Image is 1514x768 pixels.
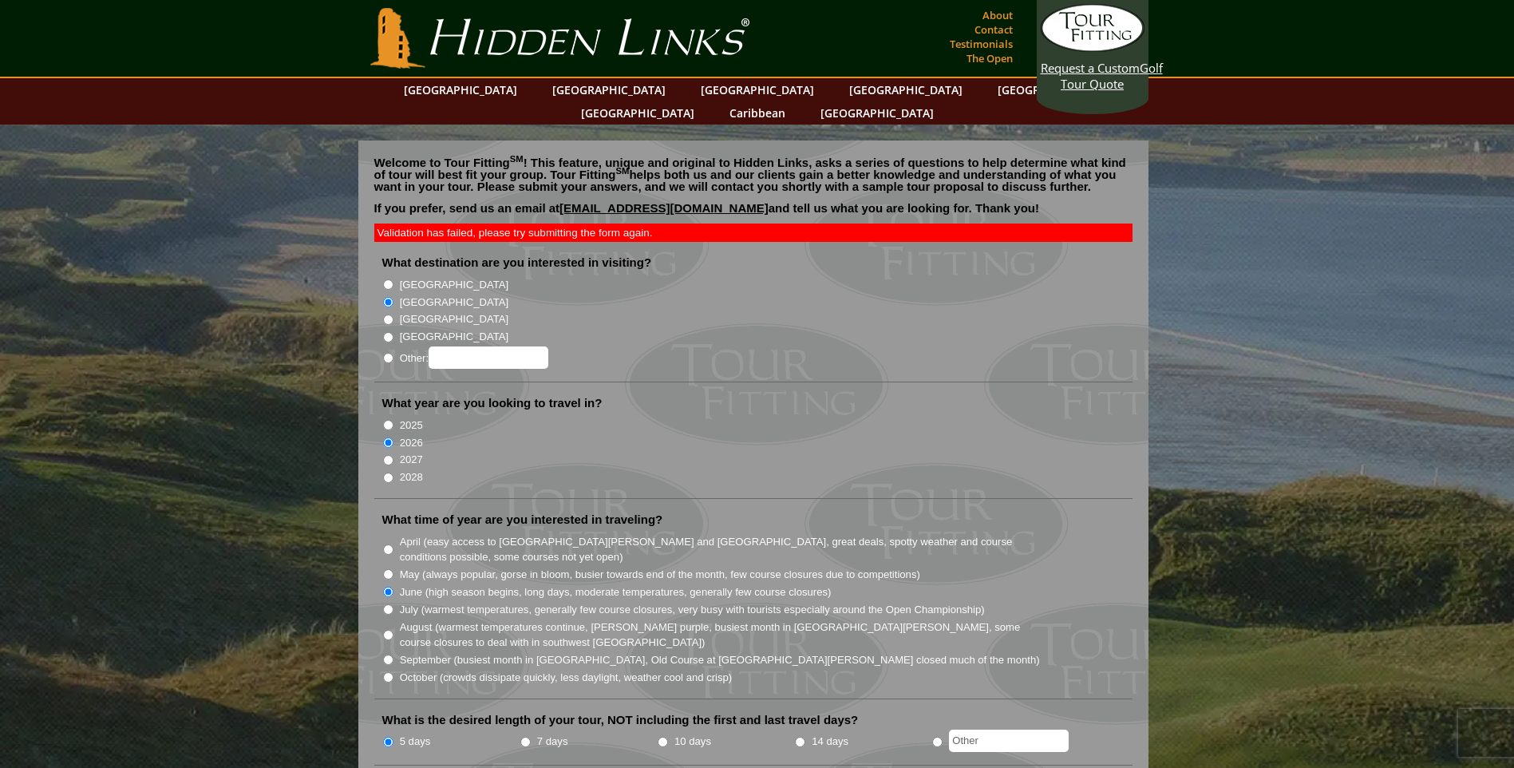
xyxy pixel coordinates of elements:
a: Testimonials [946,33,1017,55]
input: Other: [429,346,548,369]
label: April (easy access to [GEOGRAPHIC_DATA][PERSON_NAME] and [GEOGRAPHIC_DATA], great deals, spotty w... [400,534,1042,565]
sup: SM [616,166,630,176]
a: [GEOGRAPHIC_DATA] [990,78,1119,101]
label: October (crowds dissipate quickly, less daylight, weather cool and crisp) [400,670,733,686]
div: Validation has failed, please try submitting the form again. [374,224,1133,242]
label: [GEOGRAPHIC_DATA] [400,329,508,345]
a: About [978,4,1017,26]
label: 7 days [537,734,568,750]
label: 5 days [400,734,431,750]
span: Request a Custom [1041,60,1140,76]
label: 2028 [400,469,423,485]
label: Other: [400,346,548,369]
a: [GEOGRAPHIC_DATA] [812,101,942,125]
a: [EMAIL_ADDRESS][DOMAIN_NAME] [559,201,769,215]
a: [GEOGRAPHIC_DATA] [573,101,702,125]
label: [GEOGRAPHIC_DATA] [400,311,508,327]
a: Caribbean [721,101,793,125]
label: 2027 [400,452,423,468]
label: 2026 [400,435,423,451]
label: September (busiest month in [GEOGRAPHIC_DATA], Old Course at [GEOGRAPHIC_DATA][PERSON_NAME] close... [400,652,1040,668]
label: 2025 [400,418,423,433]
label: 14 days [812,734,848,750]
a: The Open [963,47,1017,69]
sup: SM [510,154,524,164]
label: [GEOGRAPHIC_DATA] [400,277,508,293]
a: [GEOGRAPHIC_DATA] [693,78,822,101]
a: [GEOGRAPHIC_DATA] [841,78,970,101]
label: 10 days [674,734,711,750]
p: If you prefer, send us an email at and tell us what you are looking for. Thank you! [374,202,1133,226]
label: What is the desired length of your tour, NOT including the first and last travel days? [382,712,859,728]
label: What destination are you interested in visiting? [382,255,652,271]
label: May (always popular, gorse in bloom, busier towards end of the month, few course closures due to ... [400,567,920,583]
label: June (high season begins, long days, moderate temperatures, generally few course closures) [400,584,832,600]
label: [GEOGRAPHIC_DATA] [400,295,508,311]
a: Request a CustomGolf Tour Quote [1041,4,1144,92]
label: What year are you looking to travel in? [382,395,603,411]
p: Welcome to Tour Fitting ! This feature, unique and original to Hidden Links, asks a series of que... [374,156,1133,192]
input: Other [949,730,1069,752]
a: [GEOGRAPHIC_DATA] [396,78,525,101]
label: July (warmest temperatures, generally few course closures, very busy with tourists especially aro... [400,602,985,618]
label: What time of year are you interested in traveling? [382,512,663,528]
a: Contact [970,18,1017,41]
a: [GEOGRAPHIC_DATA] [544,78,674,101]
label: August (warmest temperatures continue, [PERSON_NAME] purple, busiest month in [GEOGRAPHIC_DATA][P... [400,620,1042,651]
